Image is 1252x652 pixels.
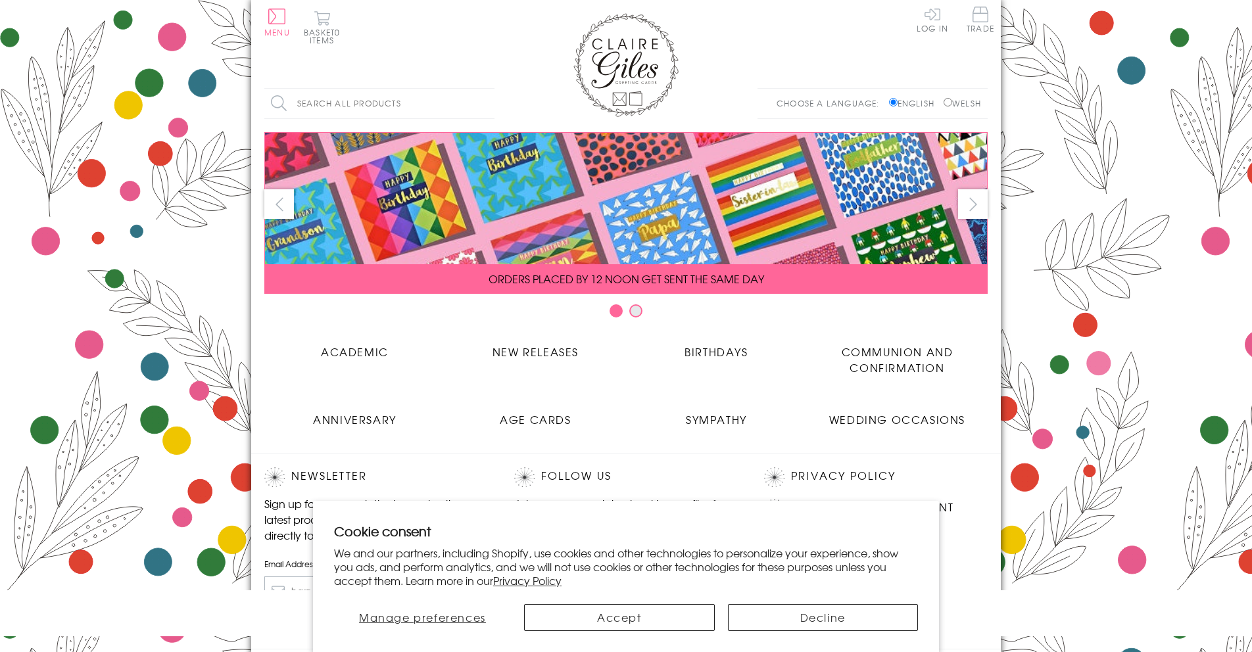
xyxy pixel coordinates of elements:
[967,7,994,35] a: Trade
[489,271,764,287] span: ORDERS PLACED BY 12 NOON GET SENT THE SAME DAY
[313,411,397,427] span: Anniversary
[334,522,918,540] h2: Cookie consent
[304,11,340,44] button: Basket0 items
[685,344,748,360] span: Birthdays
[686,411,747,427] span: Sympathy
[264,334,445,360] a: Academic
[626,334,807,360] a: Birthdays
[334,546,918,587] p: We and our partners, including Shopify, use cookies and other technologies to personalize your ex...
[807,334,988,375] a: Communion and Confirmation
[481,89,494,118] input: Search
[514,467,738,487] h2: Follow Us
[944,97,981,109] label: Welsh
[514,496,738,543] p: Join us on our social networking profiles for up to the minute news and product releases the mome...
[264,467,488,487] h2: Newsletter
[264,558,488,570] label: Email Address
[777,97,886,109] p: Choose a language:
[967,7,994,32] span: Trade
[944,98,952,106] input: Welsh
[445,334,626,360] a: New Releases
[500,411,571,427] span: Age Cards
[264,304,988,324] div: Carousel Pagination
[310,26,340,46] span: 0 items
[573,13,679,117] img: Claire Giles Greetings Cards
[610,304,623,317] button: Carousel Page 1 (Current Slide)
[321,344,389,360] span: Academic
[807,402,988,427] a: Wedding Occasions
[958,189,988,219] button: next
[917,7,948,32] a: Log In
[264,9,290,36] button: Menu
[359,609,486,625] span: Manage preferences
[264,402,445,427] a: Anniversary
[264,189,294,219] button: prev
[889,98,898,106] input: English
[626,402,807,427] a: Sympathy
[791,499,955,517] a: Accessibility Statement
[842,344,953,375] span: Communion and Confirmation
[264,496,488,543] p: Sign up for our newsletter to receive the latest product launches, news and offers directly to yo...
[629,304,642,317] button: Carousel Page 2
[524,604,715,631] button: Accept
[264,26,290,38] span: Menu
[829,411,965,427] span: Wedding Occasions
[493,572,562,588] a: Privacy Policy
[264,89,494,118] input: Search all products
[728,604,919,631] button: Decline
[334,604,511,631] button: Manage preferences
[445,402,626,427] a: Age Cards
[264,576,488,606] input: harry@hogwarts.edu
[791,467,896,485] a: Privacy Policy
[493,344,579,360] span: New Releases
[889,97,941,109] label: English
